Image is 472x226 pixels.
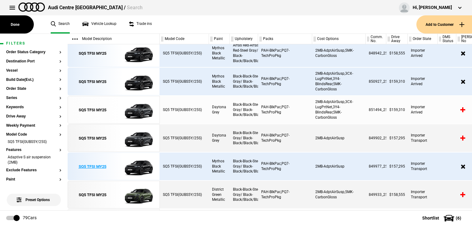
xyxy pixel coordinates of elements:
button: Series [6,96,61,100]
div: PAH-BlkPac,PQ7-TechProPkg [258,153,312,180]
img: audi.png [18,2,45,12]
div: Audi Centre [GEOGRAPHIC_DATA] / [48,4,143,11]
div: Paint [209,34,230,44]
div: SQ5 TFSI MY25 [79,107,106,113]
a: SQ5 TFSI MY25 [71,181,114,209]
div: Black-Black-Steel Gray/ Black-Black/Black/Black [230,124,258,152]
div: 2MB-AdptAirSusp,3CX-LugPrtNet,3Y4-BlindsRear,5MK-CarbonGloss [312,68,366,95]
div: Mythos Black Metallic [209,153,230,180]
div: 2MB-AdptAirSusp [312,124,366,152]
a: Search [51,15,70,34]
button: Order Status Category [6,50,61,54]
div: Importer Transport [408,181,438,208]
div: Hi, [PERSON_NAME] [413,5,452,11]
div: Black-Black-Steel Gray/ Black-Black/Black/Black [230,96,258,124]
a: SQ5 TFSI MY25 [71,153,114,180]
section: Weekly Payment [6,124,61,133]
div: SQ5 TFSI MY25 [79,192,106,198]
div: Daytona Grey [209,124,230,152]
div: District Green Metallic [209,181,230,208]
div: SQ5 TFSI(GUBS5Y/25S) [160,153,209,180]
button: Order State [6,87,61,91]
div: Importer Arrived [408,68,438,95]
section: Vessel [6,69,61,78]
div: SQ5 TFSI(GUBS5Y/25S) [160,96,209,124]
div: Order State [408,34,437,44]
span: Preset Options [18,190,50,202]
div: SQ5 TFSI MY25 [79,164,106,169]
div: PAH-BlkPac,PQ7-TechProPkg [258,96,312,124]
div: 849933_25 [366,181,386,208]
a: Trade ins [129,15,152,34]
div: Black-Black-Steel Gray/ Black-Black/Black/Black [230,181,258,208]
img: Audi_GUBS5Y_25S_GX_0E0E_PAH_2MB_WA2_6FJ_PQ7_53A_PYH_PWO_(Nadin:_2MB_53A_6FJ_C56_PAH_PQ7_PWO_PYH_W... [114,153,156,180]
button: Vessel [6,69,61,73]
div: $158,555 [386,39,408,67]
div: SQ5 TFSI(GUBS5Y/25S) [160,181,209,208]
div: Arras Red-Arras Red-Steel Gray/ Black-Black/Black/Black [230,39,258,67]
button: Model Code [6,133,61,137]
button: Drive Away [6,114,61,119]
a: SQ5 TFSI MY25 [71,68,114,96]
div: 79 Cars [23,215,37,221]
img: Audi_GUBS5Y_25S_GX_0E0E_PAH_2MB_5MK_WA2_3Y4_6FJ_3CX_PQ7_PYH_PWO_56T_(Nadin:_2MB_3CX_3Y4_56T_5MK_6... [114,68,156,96]
div: $158,555 [386,181,408,208]
div: 2MB-AdptAirSusp [312,153,366,180]
div: PAH-BlkPac,PQ7-TechProPkg [258,68,312,95]
div: SQ5 TFSI MY25 [79,79,106,85]
button: Destination Port [6,59,61,64]
div: 849902_25 [366,124,386,152]
span: Shortlist [422,216,439,220]
section: Keywords [6,105,61,114]
div: SQ5 TFSI MY25 [79,51,106,56]
div: 848942_25 [366,39,386,67]
div: Importer Transport [408,153,438,180]
button: Weekly Payment [6,124,61,128]
div: 2MB-AdptAirSusp,5MK-CarbonGloss [312,181,366,208]
img: Audi_GUBS5Y_25S_GX_6Y6Y_PAH_2MB_WA2_6FJ_PQ7_PYH_PWO_53D_(Nadin:_2MB_53D_6FJ_C56_PAH_PQ7_PWO_PYH_W... [114,125,156,152]
div: PAH-BlkPac,PQ7-TechProPkg [258,124,312,152]
div: Comm. No. [366,34,386,44]
button: Exclude Features [6,168,61,172]
div: $157,295 [386,153,408,180]
div: 851494_25 [366,96,386,124]
div: SQ5 TFSI(GUBS5Y/25S) [160,68,209,95]
div: $159,310 [386,68,408,95]
section: Build Date(Est.) [6,78,61,87]
button: Build Date(Est.) [6,78,61,82]
button: Paint [6,177,61,182]
div: 2MB-AdptAirSusp,5MK-CarbonGloss [312,39,366,67]
div: PAH-BlkPac,PQ7-TechProPkg [258,181,312,208]
section: Model CodeSQ5 TFSI(GUBS5Y/25S) [6,133,61,148]
div: Packs [258,34,312,44]
section: Drive Away [6,114,61,124]
div: 2MB-AdptAirSusp,3CX-LugPrtNet,3Y4-BlindsRear,5MK-CarbonGloss [312,96,366,124]
div: Mythos Black Metallic [209,68,230,95]
div: SQ5 TFSI(GUBS5Y/25S) [160,124,209,152]
div: Mythos Black Metallic [209,39,230,67]
a: SQ5 TFSI MY25 [71,125,114,152]
button: Keywords [6,105,61,109]
li: Adaptive S air suspension (2MB) [6,155,61,166]
button: Features [6,148,61,152]
div: Importer Arrived [408,96,438,124]
h1: Filters [6,42,61,46]
section: Paint [6,177,61,187]
div: PAH-BlkPac,PQ7-TechProPkg [258,39,312,67]
a: SQ5 TFSI MY25 [71,40,114,67]
section: Destination Port [6,59,61,69]
section: Order Status Category [6,50,61,59]
span: Search [127,5,143,10]
section: Exclude Features [6,168,61,177]
a: SQ5 TFSI MY25 [71,96,114,124]
img: Audi_GUBS5Y_25S_GX_M4M4_PAH_2MB_5MK_WA2_6FJ_PQ7_PYH_PWO_53D_(Nadin:_2MB_53D_5MK_6FJ_C56_PAH_PQ7_P... [114,181,156,209]
div: Cost Options [312,34,365,44]
div: Black-Black-Steel Gray/ Black-Black/Black/Black [230,153,258,180]
div: Black-Black-Steel Gray/ Black-Black/Black/Black [230,68,258,95]
div: Upholstery [230,34,258,44]
section: FeaturesAdaptive S air suspension (2MB) [6,148,61,168]
div: Importer Arrived [408,39,438,67]
div: DMS Status [438,34,456,44]
section: Order State [6,87,61,96]
div: SQ5 TFSI(GUBS5Y/25S) [160,39,209,67]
